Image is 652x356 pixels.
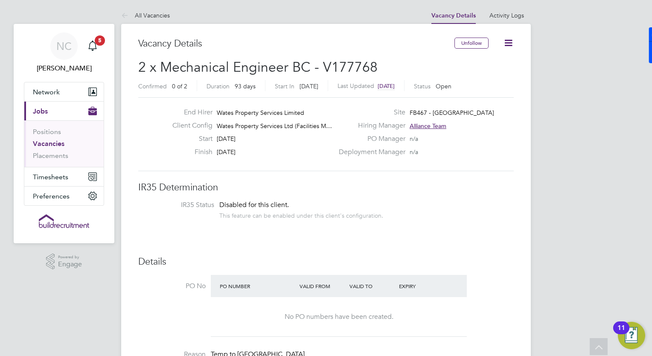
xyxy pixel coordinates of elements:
label: Duration [207,82,230,90]
span: n/a [410,148,418,156]
div: Jobs [24,120,104,167]
span: Alliance Team [410,122,446,130]
div: Expiry [397,278,447,294]
a: 5 [84,32,101,60]
span: 93 days [235,82,256,90]
h3: Details [138,256,514,268]
a: Vacancies [33,140,64,148]
label: PO No [138,282,206,291]
span: Jobs [33,107,48,115]
a: Powered byEngage [46,254,82,270]
div: Valid From [297,278,347,294]
div: No PO numbers have been created. [219,312,458,321]
span: [DATE] [217,135,236,143]
span: Preferences [33,192,70,200]
span: Timesheets [33,173,68,181]
a: Vacancy Details [431,12,476,19]
span: Natalie Carr [24,63,104,73]
label: Deployment Manager [334,148,405,157]
h3: IR35 Determination [138,181,514,194]
a: Positions [33,128,61,136]
span: Open [436,82,451,90]
span: Disabled for this client. [219,201,289,209]
span: Powered by [58,254,82,261]
label: Start In [275,82,294,90]
label: Confirmed [138,82,167,90]
label: Site [334,108,405,117]
span: 0 of 2 [172,82,187,90]
img: buildrec-logo-retina.png [39,214,89,228]
div: 11 [617,328,625,339]
div: PO Number [218,278,297,294]
button: Jobs [24,102,104,120]
button: Unfollow [454,38,489,49]
label: Status [414,82,431,90]
a: Placements [33,152,68,160]
label: End Hirer [166,108,212,117]
span: [DATE] [378,82,395,90]
nav: Main navigation [14,24,114,243]
span: [DATE] [300,82,318,90]
div: Valid To [347,278,397,294]
div: This feature can be enabled under this client's configuration. [219,210,383,219]
label: Last Updated [338,82,374,90]
span: NC [56,41,72,52]
a: Go to home page [24,214,104,228]
button: Timesheets [24,167,104,186]
span: n/a [410,135,418,143]
a: Activity Logs [489,12,524,19]
label: PO Manager [334,134,405,143]
a: All Vacancies [121,12,170,19]
button: Open Resource Center, 11 new notifications [618,322,645,349]
span: 5 [95,35,105,46]
label: IR35 Status [147,201,214,210]
span: Wates Property Services Ltd (Facilities M… [217,122,332,130]
label: Start [166,134,212,143]
span: 2 x Mechanical Engineer BC - V177768 [138,59,378,76]
span: FB467 - [GEOGRAPHIC_DATA] [410,109,494,117]
label: Hiring Manager [334,121,405,130]
label: Client Config [166,121,212,130]
span: [DATE] [217,148,236,156]
span: Network [33,88,60,96]
span: Engage [58,261,82,268]
h3: Vacancy Details [138,38,454,50]
span: Wates Property Services Limited [217,109,304,117]
a: NC[PERSON_NAME] [24,32,104,73]
button: Network [24,82,104,101]
label: Finish [166,148,212,157]
button: Preferences [24,187,104,205]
